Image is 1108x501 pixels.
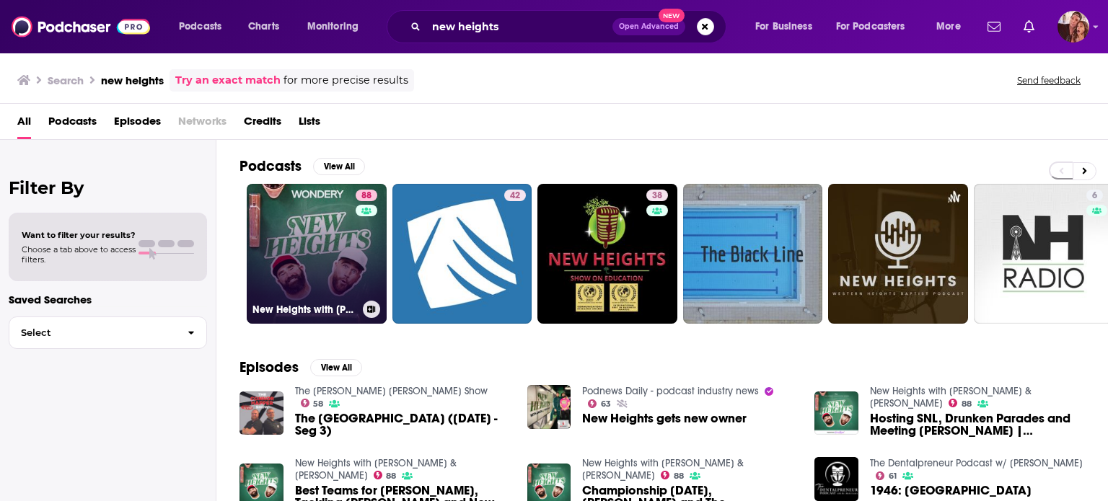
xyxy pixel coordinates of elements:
[283,72,408,89] span: for more precise results
[527,385,571,429] img: New Heights gets new owner
[674,473,684,479] span: 88
[248,17,279,37] span: Charts
[310,359,362,376] button: View All
[962,401,972,407] span: 88
[247,184,387,324] a: 88New Heights with [PERSON_NAME] & [PERSON_NAME]
[48,74,84,87] h3: Search
[870,484,1032,497] a: 1946: Scaling New Heights
[17,110,31,139] a: All
[313,401,323,407] span: 58
[870,484,1032,497] span: 1946: [GEOGRAPHIC_DATA]
[239,157,365,175] a: PodcastsView All
[9,328,176,337] span: Select
[295,412,510,437] span: The [GEOGRAPHIC_DATA] ([DATE] - Seg 3)
[386,473,396,479] span: 88
[936,17,961,37] span: More
[9,293,207,306] p: Saved Searches
[22,230,136,240] span: Want to filter your results?
[179,17,221,37] span: Podcasts
[504,190,526,201] a: 42
[582,385,759,397] a: Podnews Daily - podcast industry news
[239,157,302,175] h2: Podcasts
[1013,74,1085,87] button: Send feedback
[982,14,1006,39] a: Show notifications dropdown
[926,15,979,38] button: open menu
[426,15,612,38] input: Search podcasts, credits, & more...
[22,244,136,265] span: Choose a tab above to access filters.
[619,23,679,30] span: Open Advanced
[870,412,1085,437] span: Hosting SNL, Drunken Parades and Meeting [PERSON_NAME] | [GEOGRAPHIC_DATA] | Ep 29
[949,399,972,407] a: 88
[307,17,359,37] span: Monitoring
[836,17,905,37] span: For Podcasters
[588,399,611,408] a: 63
[48,110,97,139] a: Podcasts
[374,471,397,479] a: 88
[295,385,488,397] a: The Connor Happer Show
[12,13,150,40] img: Podchaser - Follow, Share and Rate Podcasts
[612,18,685,35] button: Open AdvancedNew
[9,177,207,198] h2: Filter By
[652,189,662,203] span: 38
[814,391,858,435] img: Hosting SNL, Drunken Parades and Meeting Spielberg | New Heights | Ep 29
[356,190,377,201] a: 88
[175,72,281,89] a: Try an exact match
[361,189,371,203] span: 88
[295,457,457,482] a: New Heights with Jason & Travis Kelce
[510,189,520,203] span: 42
[870,385,1032,409] a: New Heights with Jason & Travis Kelce
[601,401,611,407] span: 63
[1018,14,1040,39] a: Show notifications dropdown
[244,110,281,139] a: Credits
[870,412,1085,437] a: Hosting SNL, Drunken Parades and Meeting Spielberg | New Heights | Ep 29
[252,303,357,316] h3: New Heights with [PERSON_NAME] & [PERSON_NAME]
[745,15,830,38] button: open menu
[239,358,299,376] h2: Episodes
[169,15,240,38] button: open menu
[239,358,362,376] a: EpisodesView All
[239,391,283,435] img: The New Heights of New Heights (Tues 8/12 - Seg 3)
[827,15,926,38] button: open menu
[400,10,740,43] div: Search podcasts, credits, & more...
[1092,189,1097,203] span: 6
[582,412,747,425] a: New Heights gets new owner
[582,457,744,482] a: New Heights with Jason & Travis Kelce
[9,316,207,349] button: Select
[755,17,812,37] span: For Business
[297,15,377,38] button: open menu
[1058,11,1089,43] button: Show profile menu
[178,110,227,139] span: Networks
[299,110,320,139] a: Lists
[889,473,897,479] span: 61
[392,184,532,324] a: 42
[537,184,677,324] a: 38
[239,15,288,38] a: Charts
[114,110,161,139] a: Episodes
[659,9,685,22] span: New
[301,399,324,407] a: 58
[1058,11,1089,43] img: User Profile
[313,158,365,175] button: View All
[876,471,897,480] a: 61
[661,471,684,479] a: 88
[295,412,510,437] a: The New Heights of New Heights (Tues 8/12 - Seg 3)
[814,457,858,501] img: 1946: Scaling New Heights
[101,74,164,87] h3: new heights
[1086,190,1103,201] a: 6
[646,190,668,201] a: 38
[1058,11,1089,43] span: Logged in as DaveKass
[870,457,1083,469] a: The Dentalpreneur Podcast w/ Dr. Mark Costes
